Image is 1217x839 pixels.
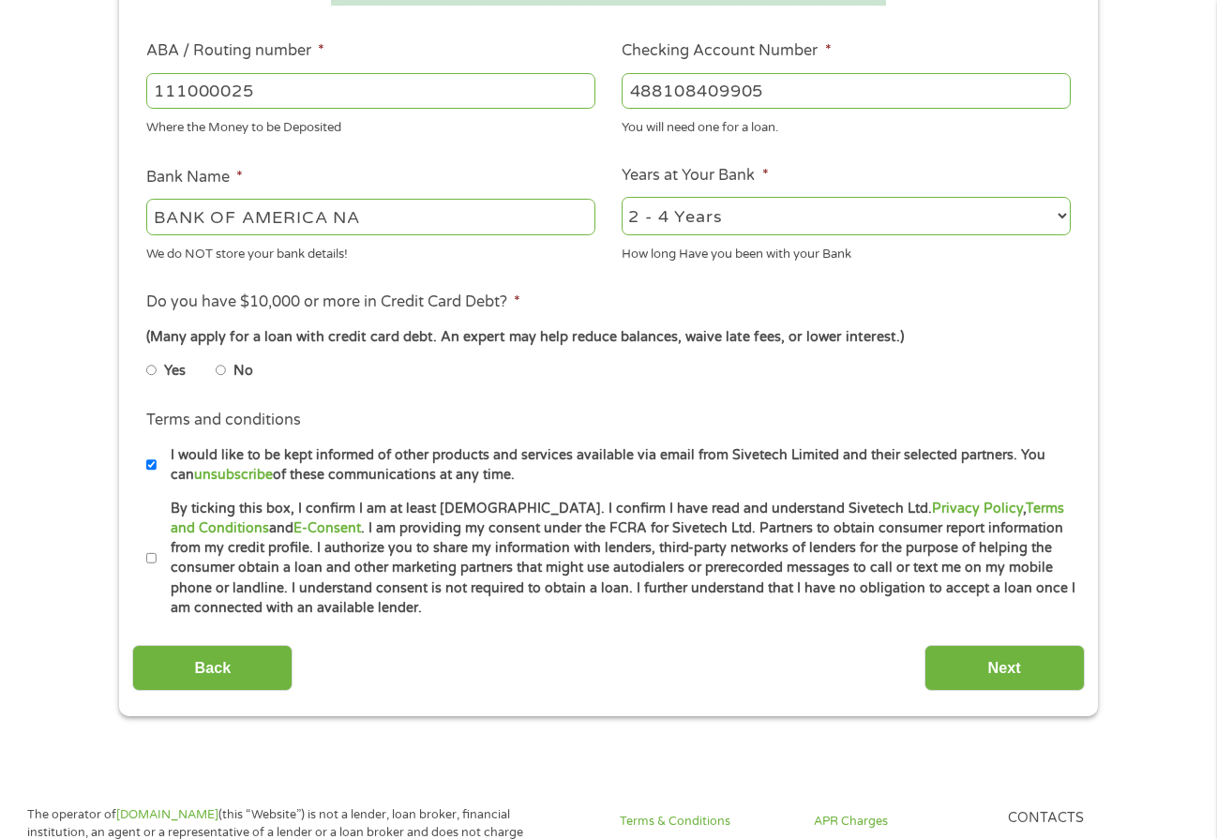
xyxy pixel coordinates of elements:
label: Do you have $10,000 or more in Credit Card Debt? [146,292,520,312]
div: How long Have you been with your Bank [622,238,1071,263]
a: E-Consent [293,520,361,536]
label: I would like to be kept informed of other products and services available via email from Sivetech... [157,445,1076,486]
label: Bank Name [146,168,243,187]
div: Where the Money to be Deposited [146,112,595,138]
div: You will need one for a loan. [622,112,1071,138]
div: We do NOT store your bank details! [146,238,595,263]
label: By ticking this box, I confirm I am at least [DEMOGRAPHIC_DATA]. I confirm I have read and unders... [157,499,1076,619]
div: (Many apply for a loan with credit card debt. An expert may help reduce balances, waive late fees... [146,327,1071,348]
label: Yes [164,361,186,382]
label: No [233,361,253,382]
a: unsubscribe [194,467,273,483]
input: 345634636 [622,73,1071,109]
a: Terms & Conditions [620,813,790,831]
a: [DOMAIN_NAME] [116,807,218,822]
a: APR Charges [814,813,984,831]
input: Next [924,645,1085,691]
a: Privacy Policy [932,501,1023,517]
label: Terms and conditions [146,411,301,430]
label: ABA / Routing number [146,41,324,61]
input: Back [132,645,293,691]
a: Terms and Conditions [171,501,1064,536]
label: Checking Account Number [622,41,831,61]
label: Years at Your Bank [622,166,768,186]
input: 263177916 [146,73,595,109]
h4: Contacts [1008,810,1179,828]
